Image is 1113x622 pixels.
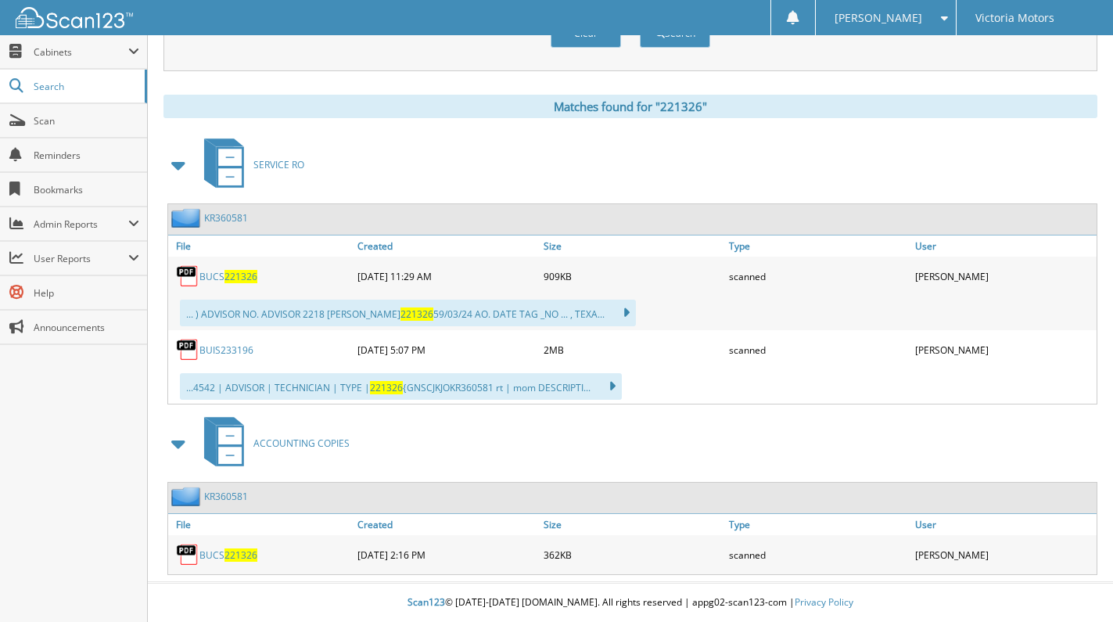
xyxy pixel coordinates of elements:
span: 221326 [224,548,257,562]
div: © [DATE]-[DATE] [DOMAIN_NAME]. All rights reserved | appg02-scan123-com | [148,584,1113,622]
div: scanned [725,334,910,365]
img: folder2.png [171,208,204,228]
a: ACCOUNTING COPIES [195,412,350,474]
span: Help [34,286,139,300]
a: BUCS221326 [199,270,257,283]
a: Type [725,514,910,535]
span: [PERSON_NAME] [835,13,922,23]
span: Announcements [34,321,139,334]
img: folder2.png [171,487,204,506]
a: User [911,235,1097,257]
span: Victoria Motors [975,13,1054,23]
span: SERVICE RO [253,158,304,171]
div: [PERSON_NAME] [911,261,1097,292]
span: Scan [34,114,139,128]
span: Reminders [34,149,139,162]
a: KR360581 [204,490,248,503]
span: Scan123 [408,595,445,609]
div: [DATE] 5:07 PM [354,334,539,365]
div: scanned [725,261,910,292]
span: ACCOUNTING COPIES [253,437,350,450]
div: ...4542 | ADVISOR | TECHNICIAN | TYPE | {GNSCJKJOKR360581 rt | mom DESCRIPTI... [180,373,622,400]
span: User Reports [34,252,128,265]
a: Size [540,514,725,535]
img: PDF.png [176,543,199,566]
iframe: Chat Widget [1035,547,1113,622]
a: Created [354,235,539,257]
span: Search [34,80,137,93]
span: 221326 [400,307,433,321]
img: PDF.png [176,338,199,361]
div: Matches found for "221326" [163,95,1097,118]
a: KR360581 [204,211,248,225]
div: 2MB [540,334,725,365]
img: PDF.png [176,264,199,288]
span: 221326 [370,381,403,394]
span: Cabinets [34,45,128,59]
a: Created [354,514,539,535]
a: Type [725,235,910,257]
div: [DATE] 2:16 PM [354,539,539,570]
div: ... ) ADVISOR NO. ADVISOR 2218 [PERSON_NAME] 59/03/24 AO. DATE TAG _NO ... , TEXA... [180,300,636,326]
a: User [911,514,1097,535]
a: SERVICE RO [195,134,304,196]
div: 362KB [540,539,725,570]
a: BUCS221326 [199,548,257,562]
div: 909KB [540,261,725,292]
div: [PERSON_NAME] [911,334,1097,365]
a: File [168,514,354,535]
a: File [168,235,354,257]
div: [PERSON_NAME] [911,539,1097,570]
div: [DATE] 11:29 AM [354,261,539,292]
a: Privacy Policy [795,595,853,609]
span: Admin Reports [34,218,128,231]
span: 221326 [224,270,257,283]
span: Bookmarks [34,183,139,196]
img: scan123-logo-white.svg [16,7,133,28]
div: scanned [725,539,910,570]
a: BUIS233196 [199,343,253,357]
a: Size [540,235,725,257]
